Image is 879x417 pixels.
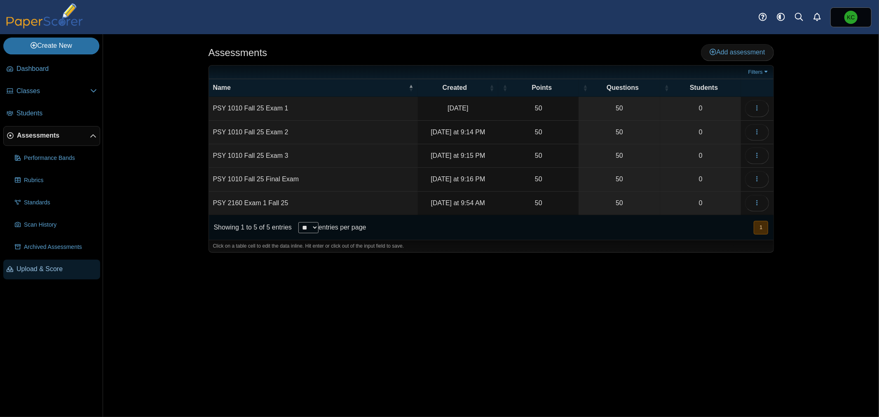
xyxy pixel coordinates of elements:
[701,44,774,61] a: Add assessment
[579,121,660,144] a: 50
[213,83,407,92] span: Name
[209,121,418,144] td: PSY 1010 Fall 25 Exam 2
[579,97,660,120] a: 50
[209,240,774,252] div: Click on a table cell to edit the data inline. Hit enter or click out of the input field to save.
[746,68,771,76] a: Filters
[319,224,366,231] label: entries per page
[579,144,660,167] a: 50
[12,148,100,168] a: Performance Bands
[3,59,100,79] a: Dashboard
[3,82,100,101] a: Classes
[847,14,855,20] span: Kelly Charlton
[579,192,660,215] a: 50
[431,176,485,183] time: Sep 18, 2025 at 9:16 PM
[209,144,418,168] td: PSY 1010 Fall 25 Exam 3
[710,49,765,56] span: Add assessment
[583,84,588,92] span: Questions : Activate to sort
[498,121,579,144] td: 50
[24,199,97,207] span: Standards
[498,168,579,191] td: 50
[3,23,86,30] a: PaperScorer
[808,8,826,26] a: Alerts
[509,83,574,92] span: Points
[431,129,485,136] time: Sep 18, 2025 at 9:14 PM
[830,7,872,27] a: Kelly Charlton
[448,105,468,112] time: Sep 11, 2025 at 2:52 PM
[24,221,97,229] span: Scan History
[753,221,768,234] nav: pagination
[24,176,97,185] span: Rubrics
[3,3,86,28] img: PaperScorer
[16,64,97,73] span: Dashboard
[209,215,292,240] div: Showing 1 to 5 of 5 entries
[589,83,656,92] span: Questions
[17,131,90,140] span: Assessments
[660,168,741,191] a: 0
[579,168,660,191] a: 50
[498,144,579,168] td: 50
[209,168,418,191] td: PSY 1010 Fall 25 Final Exam
[660,144,741,167] a: 0
[3,260,100,279] a: Upload & Score
[12,193,100,213] a: Standards
[16,109,97,118] span: Students
[24,243,97,251] span: Archived Assessments
[660,121,741,144] a: 0
[16,265,97,274] span: Upload & Score
[431,152,485,159] time: Sep 18, 2025 at 9:15 PM
[498,192,579,215] td: 50
[422,83,488,92] span: Created
[671,83,737,92] span: Students
[660,192,741,215] a: 0
[3,104,100,124] a: Students
[664,84,669,92] span: Students : Activate to sort
[209,97,418,120] td: PSY 1010 Fall 25 Exam 1
[844,11,858,24] span: Kelly Charlton
[12,171,100,190] a: Rubrics
[489,84,494,92] span: Created : Activate to sort
[660,97,741,120] a: 0
[16,87,90,96] span: Classes
[431,199,485,206] time: Sep 19, 2025 at 9:54 AM
[498,97,579,120] td: 50
[209,46,267,60] h1: Assessments
[209,192,418,215] td: PSY 2160 Exam 1 Fall 25
[409,84,414,92] span: Name : Activate to invert sorting
[3,37,99,54] a: Create New
[502,84,507,92] span: Points : Activate to sort
[3,126,100,146] a: Assessments
[24,154,97,162] span: Performance Bands
[12,215,100,235] a: Scan History
[754,221,768,234] button: 1
[12,237,100,257] a: Archived Assessments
